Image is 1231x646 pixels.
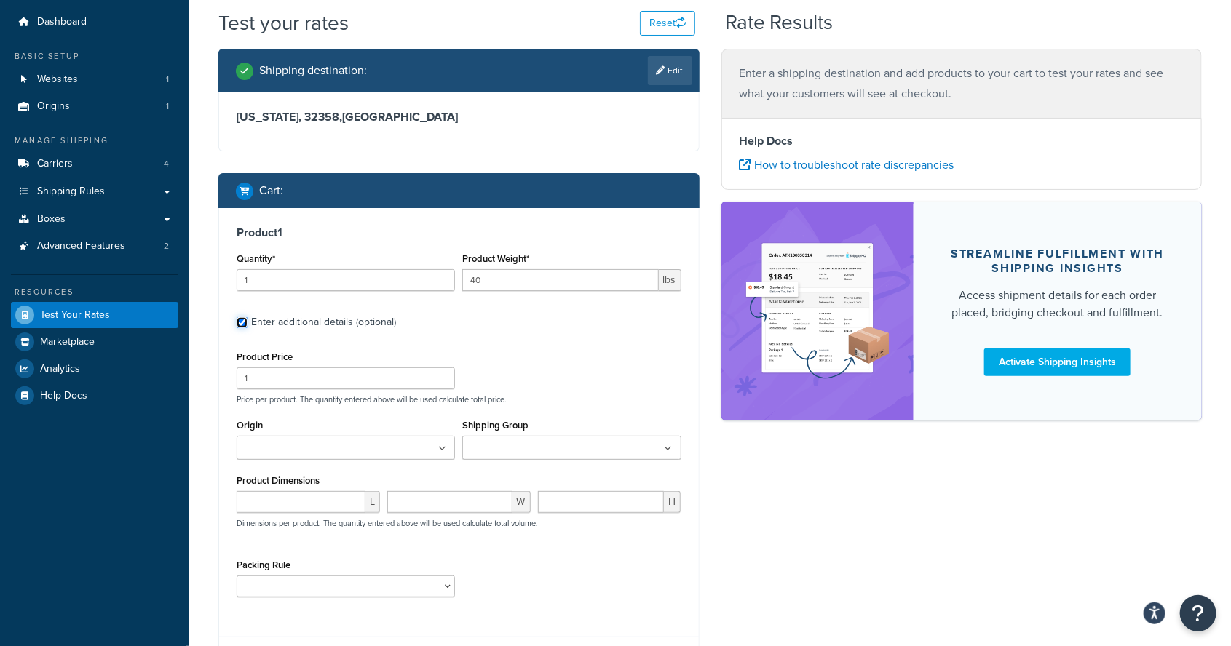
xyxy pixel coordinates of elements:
span: 1 [166,73,169,86]
label: Shipping Group [462,420,529,431]
span: 2 [164,240,169,252]
a: Websites1 [11,66,178,93]
input: Enter additional details (optional) [237,317,248,328]
div: Streamline Fulfillment with Shipping Insights [949,247,1167,276]
div: Access shipment details for each order placed, bridging checkout and fulfillment. [949,287,1167,322]
a: Origins1 [11,93,178,120]
label: Packing Rule [237,559,290,570]
span: 1 [166,100,169,113]
img: feature-image-si-e24932ea9b9fcd0ff835db86be1ff8d589347e8876e1638d903ea230a36726be.png [743,223,892,399]
span: Advanced Features [37,240,125,252]
button: Open Resource Center [1180,595,1216,631]
a: Dashboard [11,9,178,36]
a: Activate Shipping Insights [984,348,1131,376]
a: Advanced Features2 [11,233,178,260]
span: Dashboard [37,16,87,28]
span: Carriers [37,158,73,170]
label: Product Dimensions [237,475,320,486]
span: W [512,491,531,513]
span: Shipping Rules [37,186,105,198]
label: Product Price [237,351,293,362]
a: Edit [648,56,692,85]
span: H [664,491,681,513]
span: lbs [659,269,681,291]
label: Product Weight* [462,253,529,264]
a: Marketplace [11,329,178,355]
span: Marketplace [40,336,95,348]
li: Carriers [11,151,178,178]
div: Manage Shipping [11,135,178,147]
input: 0.00 [462,269,658,291]
label: Origin [237,420,263,431]
a: Boxes [11,206,178,233]
input: 0.0 [237,269,455,291]
a: Carriers4 [11,151,178,178]
span: Test Your Rates [40,309,110,322]
h3: [US_STATE], 32358 , [GEOGRAPHIC_DATA] [237,110,681,124]
li: Websites [11,66,178,93]
span: Origins [37,100,70,113]
span: Analytics [40,363,80,375]
span: 4 [164,158,169,170]
h4: Help Docs [740,132,1184,150]
h2: Rate Results [725,12,834,34]
p: Dimensions per product. The quantity entered above will be used calculate total volume. [233,518,538,528]
div: Enter additional details (optional) [251,312,396,332]
div: Resources [11,286,178,298]
a: Test Your Rates [11,302,178,328]
p: Enter a shipping destination and add products to your cart to test your rates and see what your c... [740,63,1184,104]
div: Basic Setup [11,50,178,63]
a: How to troubleshoot rate discrepancies [740,156,954,173]
li: Advanced Features [11,233,178,260]
span: Help Docs [40,390,87,402]
span: L [365,491,380,513]
a: Shipping Rules [11,178,178,205]
span: Boxes [37,213,66,226]
button: Reset [640,11,695,36]
h2: Cart : [259,184,283,197]
h2: Shipping destination : [259,64,367,77]
span: Websites [37,73,78,86]
li: Origins [11,93,178,120]
p: Price per product. The quantity entered above will be used calculate total price. [233,394,685,404]
a: Analytics [11,356,178,382]
a: Help Docs [11,383,178,409]
h3: Product 1 [237,226,681,240]
h1: Test your rates [218,9,349,37]
label: Quantity* [237,253,275,264]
